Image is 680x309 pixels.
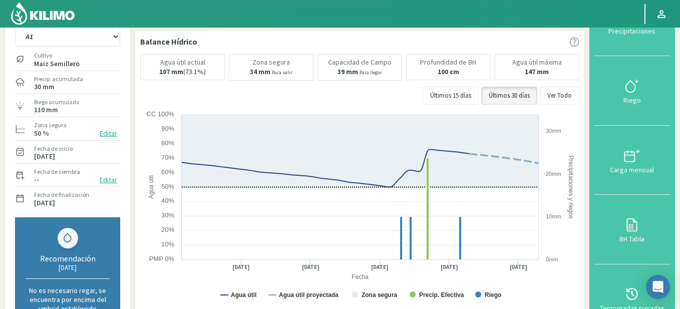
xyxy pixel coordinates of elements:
label: 110 mm [34,107,58,113]
div: Carga mensual [597,166,667,173]
label: Maiz Semillero [34,61,80,67]
b: 147 mm [525,67,549,76]
text: 0mm [546,256,558,262]
div: [DATE] [26,263,110,272]
label: [DATE] [34,153,55,160]
text: 80% [161,139,174,147]
div: Recomendación [26,253,110,263]
label: Fecha de finalización [34,190,89,199]
text: [DATE] [371,263,389,271]
button: Carga mensual [594,126,670,195]
label: Zona segura [34,121,67,130]
div: Riego [597,97,667,104]
img: Kilimo [10,2,76,26]
small: Para salir [272,69,292,76]
button: BH Tabla [594,195,670,264]
b: 39 mm [337,67,358,76]
text: Zona segura [362,291,398,298]
text: 20mm [546,171,561,177]
label: Cultivo [34,51,80,60]
button: Riego [594,56,670,125]
button: Ver Todo [540,87,579,105]
text: 70% [161,154,174,161]
text: 50% [161,183,174,190]
label: [DATE] [34,200,55,206]
div: BH Tabla [597,235,667,242]
text: 40% [161,197,174,204]
text: 30mm [546,128,561,134]
p: Profundidad de BH [420,59,476,66]
text: [DATE] [510,263,527,271]
text: 10mm [546,213,561,219]
text: [DATE] [441,263,458,271]
button: Editar [97,128,120,139]
p: Capacidad de Campo [328,59,392,66]
text: [DATE] [232,263,250,271]
button: Últimos 30 días [481,87,537,105]
text: [DATE] [302,263,319,271]
b: 34 mm [250,67,270,76]
text: Precip. Efectiva [419,291,464,298]
text: 20% [161,226,174,233]
text: 10% [161,240,174,248]
p: (73.1%) [159,68,206,76]
p: Zona segura [252,59,290,66]
text: PMP 0% [149,255,175,262]
p: Balance Hídrico [140,36,197,48]
label: -- [34,176,39,183]
text: Fecha [352,273,369,280]
text: 30% [161,211,174,219]
label: 30 mm [34,84,55,90]
label: Riego acumulado [34,98,79,107]
label: 50 % [34,130,49,137]
div: Precipitaciones [597,28,667,35]
text: Agua útil [231,291,256,298]
button: Editar [97,174,120,186]
div: Open Intercom Messenger [646,275,670,299]
text: 90% [161,125,174,132]
p: Agua útil actual [160,59,205,66]
text: Riego [485,291,501,298]
text: 60% [161,168,174,176]
label: Fecha de inicio [34,144,73,153]
small: Para llegar [360,69,382,76]
text: Agua útil proyectada [279,291,338,298]
b: 107 mm [159,67,183,76]
b: 100 cm [438,67,459,76]
button: Últimos 15 días [423,87,479,105]
p: Agua útil máxima [512,59,562,66]
label: Fecha de siembra [34,167,80,176]
label: Precip. acumulada [34,75,83,84]
text: CC 100% [146,110,174,118]
text: Precipitaciones y riegos [567,155,574,219]
text: Agua útil [148,175,155,199]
